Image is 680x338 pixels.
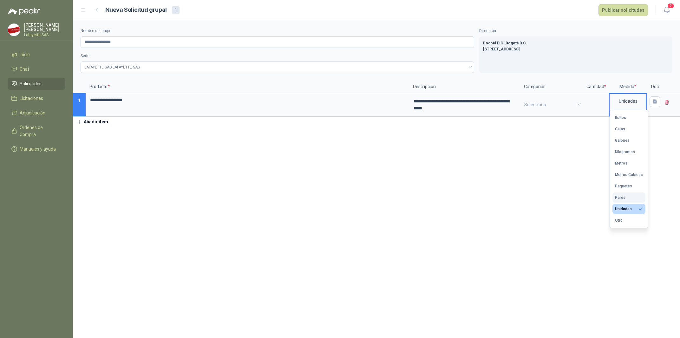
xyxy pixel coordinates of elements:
div: Metros [615,161,627,166]
button: Otro [612,215,645,225]
p: Descripción [409,81,520,93]
button: Paquetes [612,181,645,191]
div: Unidades [615,207,632,211]
a: Chat [8,63,65,75]
button: Galones [612,135,645,146]
a: Inicio [8,49,65,61]
div: Unidades [610,94,646,108]
button: Bultos [612,113,645,123]
div: Pares [615,195,625,200]
div: Metros Cúbicos [615,172,643,177]
button: Cajas [612,124,645,134]
div: Paquetes [615,184,632,188]
div: Galones [615,138,630,143]
p: Lafayette SAS [24,33,65,37]
p: Medida [609,81,647,93]
span: Inicio [20,51,30,58]
div: Kilogramos [615,150,635,154]
span: 2 [667,3,674,9]
a: Solicitudes [8,78,65,90]
span: Adjudicación [20,109,45,116]
button: Publicar solicitudes [598,4,648,16]
div: 1 [172,6,180,14]
p: Producto [86,81,409,93]
button: Metros Cúbicos [612,170,645,180]
p: Bogotá D.C. , Bogotá D.C. [483,40,669,46]
div: Otro [615,218,623,223]
p: Categorías [520,81,584,93]
label: Dirección [479,28,672,34]
span: Órdenes de Compra [20,124,59,138]
button: Pares [612,192,645,203]
a: Órdenes de Compra [8,121,65,140]
div: Bultos [615,115,626,120]
span: LAFAYETTE SAS LAFAYETTE SAS [84,62,470,72]
img: Logo peakr [8,8,40,15]
p: [STREET_ADDRESS] [483,46,669,52]
a: Licitaciones [8,92,65,104]
h2: Nueva Solicitud grupal [105,5,167,15]
span: Chat [20,66,29,73]
label: Nombre del grupo [81,28,474,34]
p: Doc [647,81,663,93]
img: Company Logo [8,24,20,36]
label: Sede [81,53,474,59]
button: Metros [612,158,645,168]
div: Cajas [615,127,625,131]
button: Añadir ítem [73,117,112,127]
a: Adjudicación [8,107,65,119]
span: Solicitudes [20,80,42,87]
a: Manuales y ayuda [8,143,65,155]
button: 2 [661,4,672,16]
span: Licitaciones [20,95,43,102]
p: [PERSON_NAME] [PERSON_NAME] [24,23,65,32]
span: Manuales y ayuda [20,146,56,153]
p: 1 [73,93,86,117]
p: Cantidad [584,81,609,93]
button: Unidades [612,204,645,214]
button: Kilogramos [612,147,645,157]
